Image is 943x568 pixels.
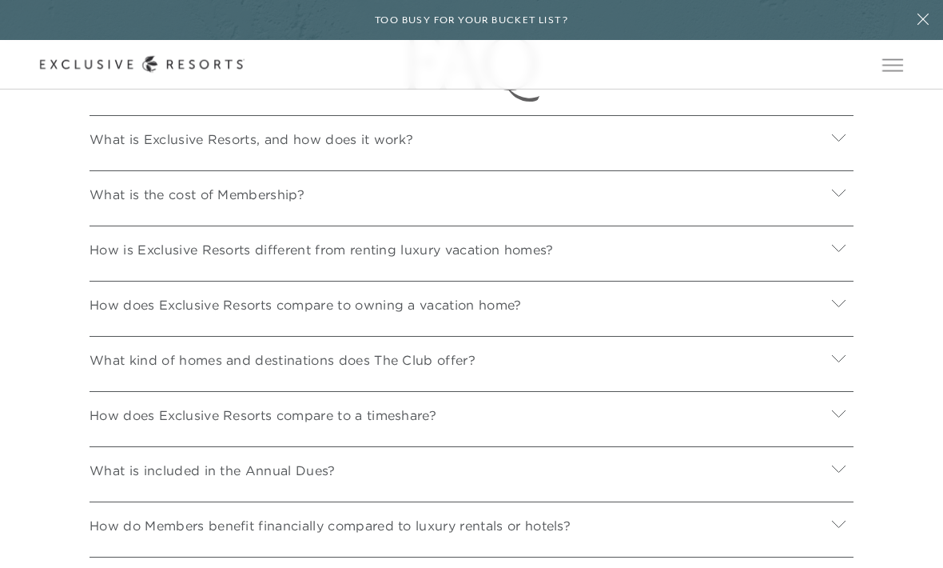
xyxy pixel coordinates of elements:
[90,350,475,370] p: What kind of homes and destinations does The Club offer?
[90,406,436,425] p: How does Exclusive Resorts compare to a timeshare?
[79,27,864,99] h1: FAQ
[90,240,553,259] p: How is Exclusive Resorts different from renting luxury vacation homes?
[90,130,413,149] p: What is Exclusive Resorts, and how does it work?
[90,461,336,480] p: What is included in the Annual Dues?
[869,494,943,568] iframe: Qualified Messenger
[375,13,568,28] h6: Too busy for your bucket list?
[90,295,522,314] p: How does Exclusive Resorts compare to owning a vacation home?
[90,516,571,535] p: How do Members benefit financially compared to luxury rentals or hotels?
[90,185,304,204] p: What is the cost of Membership?
[882,59,903,70] button: Open navigation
